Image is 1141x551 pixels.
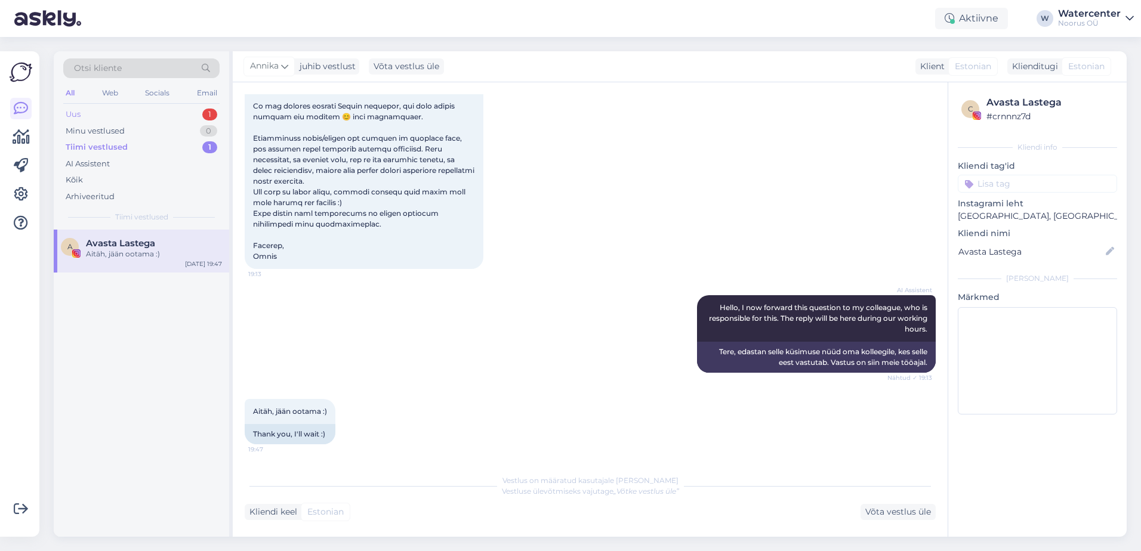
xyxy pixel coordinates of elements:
[1037,10,1053,27] div: W
[986,95,1114,110] div: Avasta Lastega
[1058,18,1121,28] div: Noorus OÜ
[958,197,1117,210] p: Instagrami leht
[195,85,220,101] div: Email
[295,60,356,73] div: juhib vestlust
[915,60,945,73] div: Klient
[958,291,1117,304] p: Märkmed
[958,142,1117,153] div: Kliendi info
[143,85,172,101] div: Socials
[245,424,335,444] div: Thank you, I'll wait :)
[185,259,222,268] div: [DATE] 19:47
[66,158,110,170] div: AI Assistent
[250,60,279,73] span: Annika
[861,504,936,520] div: Võta vestlus üle
[1058,9,1134,28] a: WatercenterNoorus OÜ
[248,445,293,454] span: 19:47
[958,245,1103,258] input: Lisa nimi
[307,506,344,518] span: Estonian
[986,110,1114,123] div: # crnnnz7d
[502,487,679,496] span: Vestluse ülevõtmiseks vajutage
[63,85,77,101] div: All
[968,104,973,113] span: c
[202,141,217,153] div: 1
[1007,60,1058,73] div: Klienditugi
[887,286,932,295] span: AI Assistent
[86,249,222,259] div: Aitäh, jään ootama :)
[100,85,121,101] div: Web
[958,273,1117,284] div: [PERSON_NAME]
[66,125,125,137] div: Minu vestlused
[697,342,936,373] div: Tere, edastan selle küsimuse nüüd oma kolleegile, kes selle eest vastutab. Vastus on siin meie tö...
[958,210,1117,222] p: [GEOGRAPHIC_DATA], [GEOGRAPHIC_DATA]
[958,227,1117,240] p: Kliendi nimi
[67,242,73,251] span: A
[253,407,327,416] span: Aitäh, jään ootama :)
[115,212,168,222] span: Tiimi vestlused
[613,487,679,496] i: „Võtke vestlus üle”
[10,61,32,83] img: Askly Logo
[245,506,297,518] div: Kliendi keel
[1058,9,1121,18] div: Watercenter
[202,109,217,120] div: 1
[369,58,444,75] div: Võta vestlus üle
[958,160,1117,172] p: Kliendi tag'id
[66,191,115,203] div: Arhiveeritud
[1068,60,1105,73] span: Estonian
[248,270,293,278] span: 19:13
[887,373,932,382] span: Nähtud ✓ 19:13
[958,175,1117,193] input: Lisa tag
[935,8,1008,29] div: Aktiivne
[709,303,929,333] span: Hello, I now forward this question to my colleague, who is responsible for this. The reply will b...
[502,476,679,485] span: Vestlus on määratud kasutajale [PERSON_NAME]
[74,62,122,75] span: Otsi kliente
[86,238,155,249] span: Avasta Lastega
[66,141,128,153] div: Tiimi vestlused
[200,125,217,137] div: 0
[66,109,81,120] div: Uus
[955,60,991,73] span: Estonian
[66,174,83,186] div: Kõik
